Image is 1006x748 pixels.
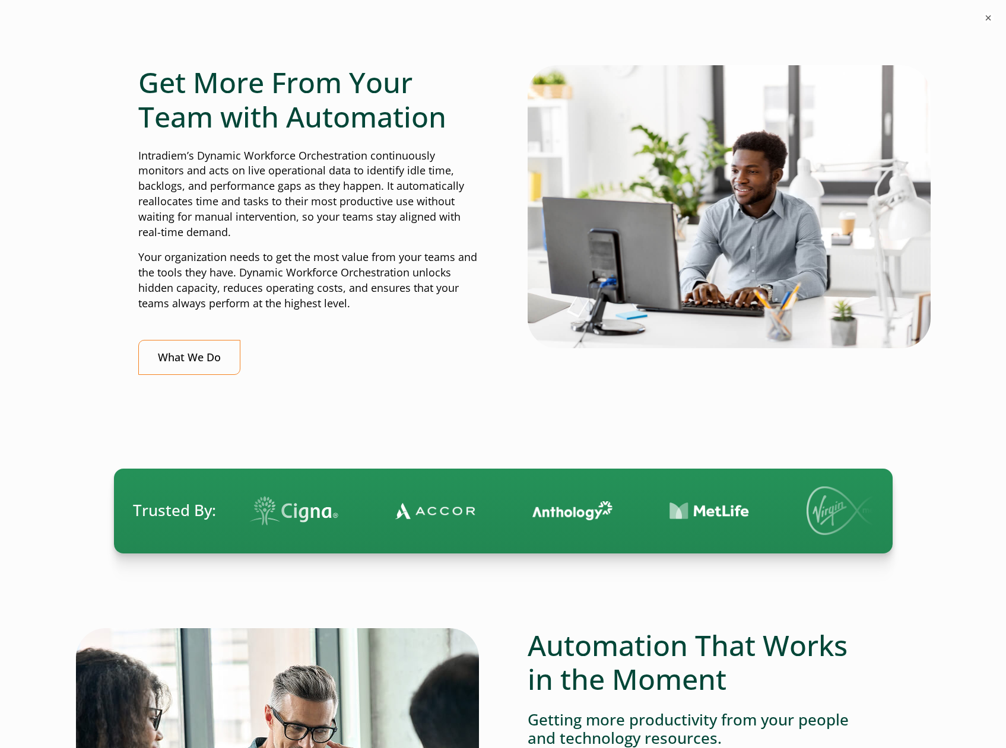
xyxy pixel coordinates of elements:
h2: Get More From Your Team with Automation [138,65,479,133]
button: × [982,12,994,24]
p: Your organization needs to get the most value from your teams and the tools they have. Dynamic Wo... [138,250,479,311]
img: Man typing on computer with real-time automation [528,65,931,348]
p: Intradiem’s Dynamic Workforce Orchestration continuously monitors and acts on live operational da... [138,148,479,240]
span: Trusted By: [133,499,216,521]
h4: Getting more productivity from your people and technology resources. [528,711,868,747]
h2: Automation That Works in the Moment [528,628,868,696]
img: Contact Center Automation MetLife Logo [492,502,572,520]
a: What We Do [138,340,240,375]
img: Virgin Media logo. [629,486,712,535]
img: Contact Center Automation Accor Logo [218,502,298,520]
